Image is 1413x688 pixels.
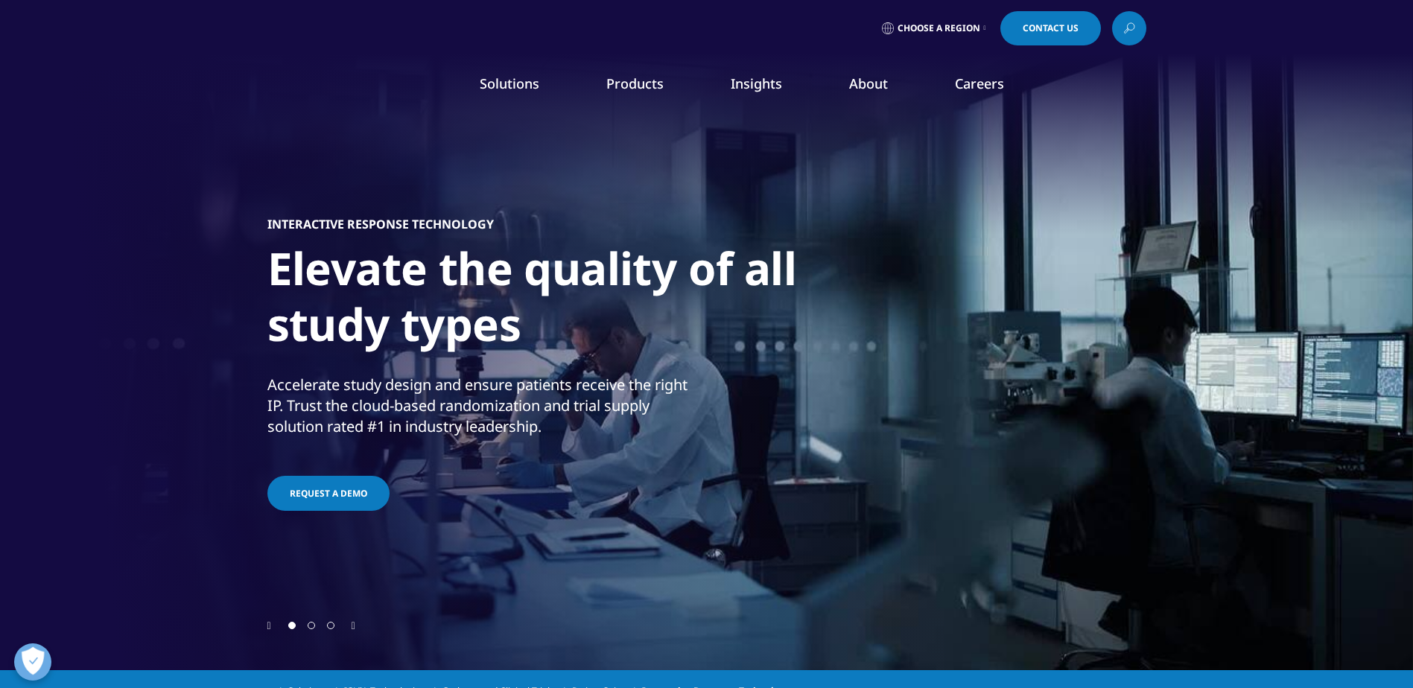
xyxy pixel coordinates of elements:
span: Contact Us [1023,24,1079,33]
h1: Elevate the quality of all study types [267,241,826,361]
nav: Primary [393,52,1146,122]
img: IQVIA Healthcare Information Technology and Pharma Clinical Research Company [267,59,387,115]
h5: INTERACTIVE RESPONSE TECHNOLOGY [267,217,494,232]
span: Go to slide 2 [308,622,315,629]
button: Open Preferences [14,643,51,681]
p: Accelerate study design and ensure patients receive the right IP. Trust the cloud-based randomiza... [267,375,703,446]
span: Choose a Region [898,22,980,34]
a: Solutions [480,74,539,92]
a: Insights [731,74,782,92]
a: About [849,74,888,92]
div: Next slide [352,618,355,632]
a: Products [606,74,664,92]
a: Request a demo [267,476,390,511]
a: Contact Us [1000,11,1101,45]
div: Previous slide [267,618,271,632]
span: Go to slide 3 [327,622,334,629]
a: Careers [955,74,1004,92]
span: Go to slide 1 [288,622,296,629]
span: Request a demo [290,487,367,500]
div: 1 / 3 [267,112,1146,618]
